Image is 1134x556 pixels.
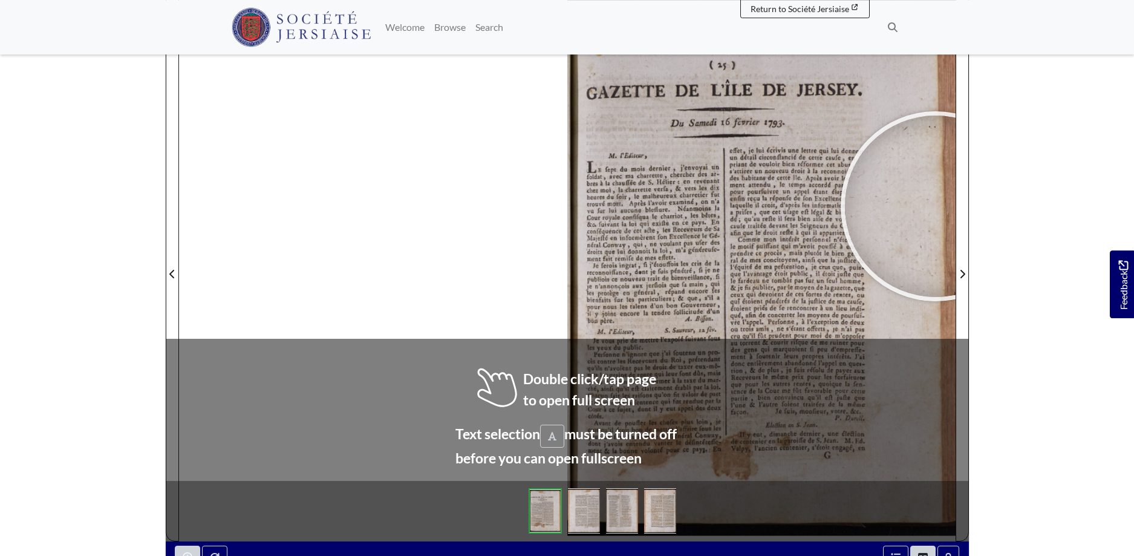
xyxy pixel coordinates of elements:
a: Search [471,15,508,39]
span: Feedback [1116,260,1130,309]
img: Société Jersiaise [232,8,371,47]
a: Would you like to provide feedback? [1110,250,1134,318]
img: 82cd839175d19c9d36d838dfe6c09a8b3a14eb784970b8dcd4cb8dfaa3a2fc15 [568,488,600,534]
img: 82cd839175d19c9d36d838dfe6c09a8b3a14eb784970b8dcd4cb8dfaa3a2fc15 [529,488,561,534]
a: Welcome [380,15,429,39]
a: Browse [429,15,471,39]
a: Société Jersiaise logo [232,5,371,50]
span: Return to Société Jersiaise [751,4,849,14]
img: 82cd839175d19c9d36d838dfe6c09a8b3a14eb784970b8dcd4cb8dfaa3a2fc15 [606,488,638,534]
img: 82cd839175d19c9d36d838dfe6c09a8b3a14eb784970b8dcd4cb8dfaa3a2fc15 [644,488,676,534]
